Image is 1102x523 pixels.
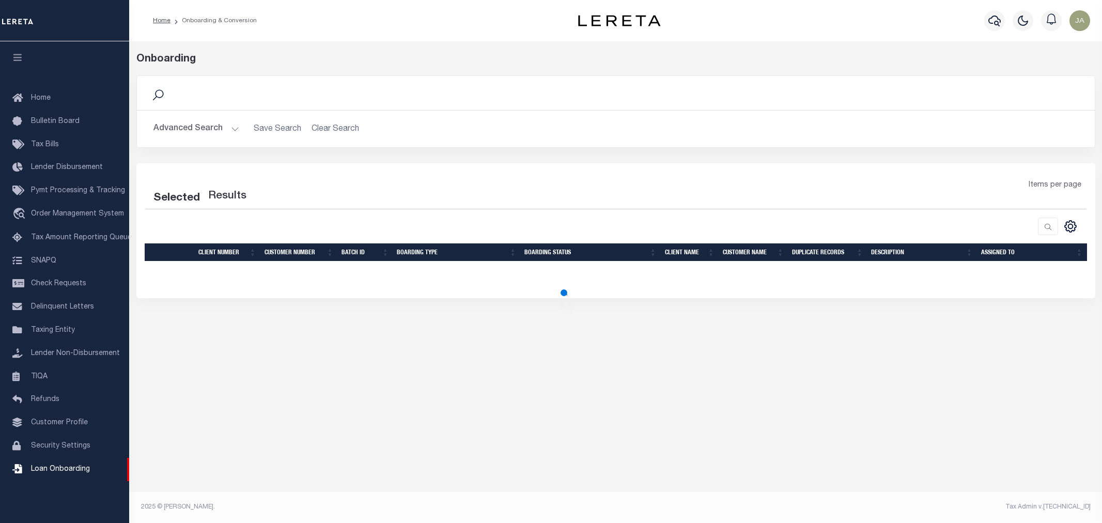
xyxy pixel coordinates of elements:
th: Client Name [661,243,719,261]
span: Bulletin Board [31,118,80,125]
th: Duplicate Records [788,243,867,261]
div: Selected [153,190,200,207]
span: Customer Profile [31,419,88,426]
span: Items per page [1029,180,1081,191]
span: Loan Onboarding [31,466,90,473]
th: Customer Name [719,243,788,261]
span: Order Management System [31,210,124,218]
span: Check Requests [31,280,86,287]
li: Onboarding & Conversion [170,16,257,25]
th: Assigned To [977,243,1087,261]
img: svg+xml;base64,PHN2ZyB4bWxucz0iaHR0cDovL3d3dy53My5vcmcvMjAwMC9zdmciIHBvaW50ZXItZXZlbnRzPSJub25lIi... [1069,10,1090,31]
label: Results [208,188,246,205]
th: Boarding Type [393,243,520,261]
i: travel_explore [12,208,29,221]
img: logo-dark.svg [578,15,661,26]
th: Batch ID [337,243,393,261]
div: 2025 © [PERSON_NAME]. [133,502,616,512]
span: Security Settings [31,442,90,450]
div: Tax Admin v.[TECHNICAL_ID] [624,502,1091,512]
span: Delinquent Letters [31,303,94,311]
div: Onboarding [136,52,1095,67]
span: SNAPQ [31,257,56,264]
span: Pymt Processing & Tracking [31,187,125,194]
a: Home [153,18,170,24]
span: Lender Disbursement [31,164,103,171]
th: Client Number [194,243,260,261]
span: Refunds [31,396,59,403]
span: Lender Non-Disbursement [31,350,120,357]
span: Tax Bills [31,141,59,148]
span: Tax Amount Reporting Queue [31,234,132,241]
span: TIQA [31,373,48,380]
th: Description [867,243,976,261]
button: Advanced Search [153,119,239,139]
span: Taxing Entity [31,327,75,334]
span: Home [31,95,51,102]
th: Boarding Status [520,243,660,261]
th: Customer Number [260,243,338,261]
